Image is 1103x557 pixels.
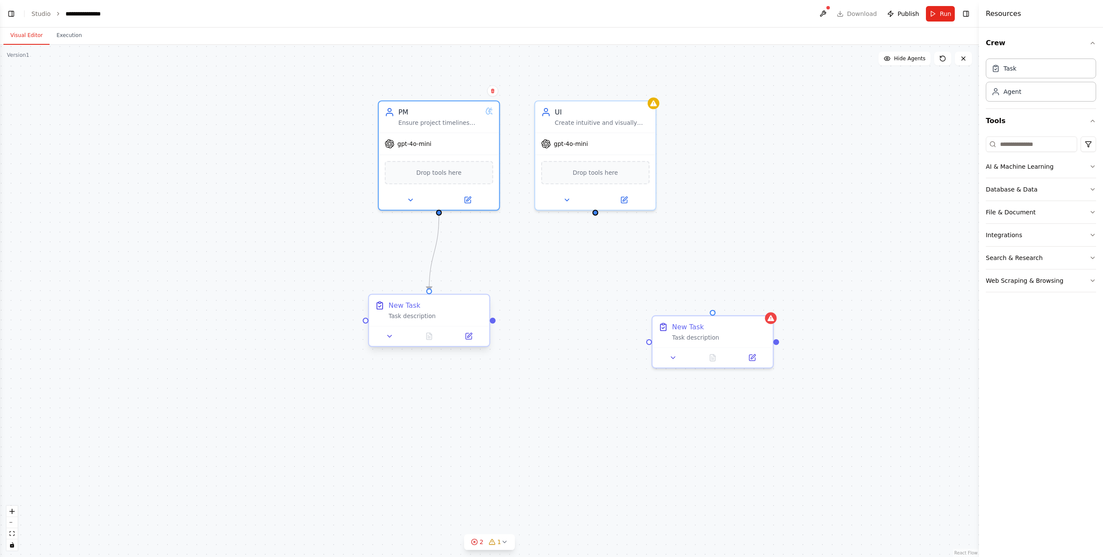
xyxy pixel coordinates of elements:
[986,224,1096,246] button: Integrations
[408,331,450,342] button: No output available
[440,194,495,206] button: Open in side panel
[555,107,650,117] div: UI
[954,551,978,555] a: React Flow attribution
[50,27,89,45] button: Execution
[986,231,1022,239] div: Integrations
[672,322,704,332] div: New Task
[397,140,431,148] span: gpt-4o-mini
[368,296,490,349] div: New TaskTask description
[879,52,931,65] button: Hide Agents
[487,85,498,96] button: Delete node
[735,352,769,363] button: Open in side panel
[651,315,774,368] div: New TaskTask description
[986,185,1038,194] div: Database & Data
[424,216,444,291] g: Edge from 92827898-3220-4778-97d2-cff212e4855b to ff5f8040-b224-4c13-83b5-05a37a465b6e
[986,201,1096,223] button: File & Document
[986,269,1096,292] button: Web Scraping & Browsing
[986,133,1096,299] div: Tools
[986,254,1043,262] div: Search & Research
[31,9,110,18] nav: breadcrumb
[986,208,1036,217] div: File & Document
[960,8,972,20] button: Hide right sidebar
[596,194,651,206] button: Open in side panel
[6,506,18,551] div: React Flow controls
[6,539,18,551] button: toggle interactivity
[692,352,733,363] button: No output available
[940,9,951,18] span: Run
[555,119,650,127] div: Create intuitive and visually appealing user interfaces that enhance user experience and engagement.
[497,538,501,546] span: 1
[894,55,925,62] span: Hide Agents
[986,31,1096,55] button: Crew
[6,528,18,539] button: fit view
[389,300,421,310] div: New Task
[884,6,922,22] button: Publish
[5,8,17,20] button: Show left sidebar
[986,109,1096,133] button: Tools
[1003,64,1016,73] div: Task
[986,276,1063,285] div: Web Scraping & Browsing
[378,100,500,210] div: PMEnsure project timelines and objectives are met while maintaining effective communication among...
[399,107,482,117] div: PM
[389,313,483,320] div: Task description
[399,119,482,127] div: Ensure project timelines and objectives are met while maintaining effective communication among t...
[986,55,1096,108] div: Crew
[6,517,18,528] button: zoom out
[6,506,18,517] button: zoom in
[986,162,1053,171] div: AI & Machine Learning
[480,538,483,546] span: 2
[986,155,1096,178] button: AI & Machine Learning
[986,178,1096,201] button: Database & Data
[986,9,1021,19] h4: Resources
[416,168,461,178] span: Drop tools here
[672,334,767,341] div: Task description
[897,9,919,18] span: Publish
[31,10,51,17] a: Studio
[573,168,618,178] span: Drop tools here
[554,140,588,148] span: gpt-4o-mini
[452,331,486,342] button: Open in side panel
[926,6,955,22] button: Run
[534,100,657,210] div: UICreate intuitive and visually appealing user interfaces that enhance user experience and engage...
[1003,87,1021,96] div: Agent
[986,247,1096,269] button: Search & Research
[7,52,29,59] div: Version 1
[3,27,50,45] button: Visual Editor
[464,534,515,550] button: 21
